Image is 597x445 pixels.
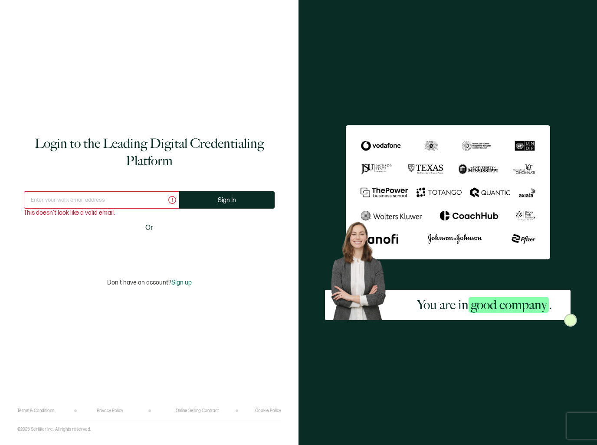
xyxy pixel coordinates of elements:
[167,195,177,205] ion-icon: alert circle outline
[417,296,552,314] h2: You are in .
[17,408,54,413] a: Terms & Conditions
[255,408,281,413] a: Cookie Policy
[97,408,123,413] a: Privacy Policy
[176,408,219,413] a: Online Selling Contract
[469,297,549,313] span: good company
[564,314,577,327] img: Sertifier Login
[24,210,115,216] span: This doesn't look like a valid email.
[24,135,275,170] h1: Login to the Leading Digital Credentialing Platform
[179,191,275,209] button: Sign In
[145,222,153,233] span: Or
[95,239,203,258] iframe: Botón de Acceder con Google
[17,427,91,432] p: ©2025 Sertifier Inc.. All rights reserved.
[218,197,236,203] span: Sign In
[107,279,192,286] p: Don't have an account?
[24,191,179,209] input: Enter your work email address
[346,125,550,260] img: Sertifier Login - You are in <span class="strong-h">good company</span>.
[325,217,399,320] img: Sertifier Login - You are in <span class="strong-h">good company</span>. Hero
[171,279,192,286] span: Sign up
